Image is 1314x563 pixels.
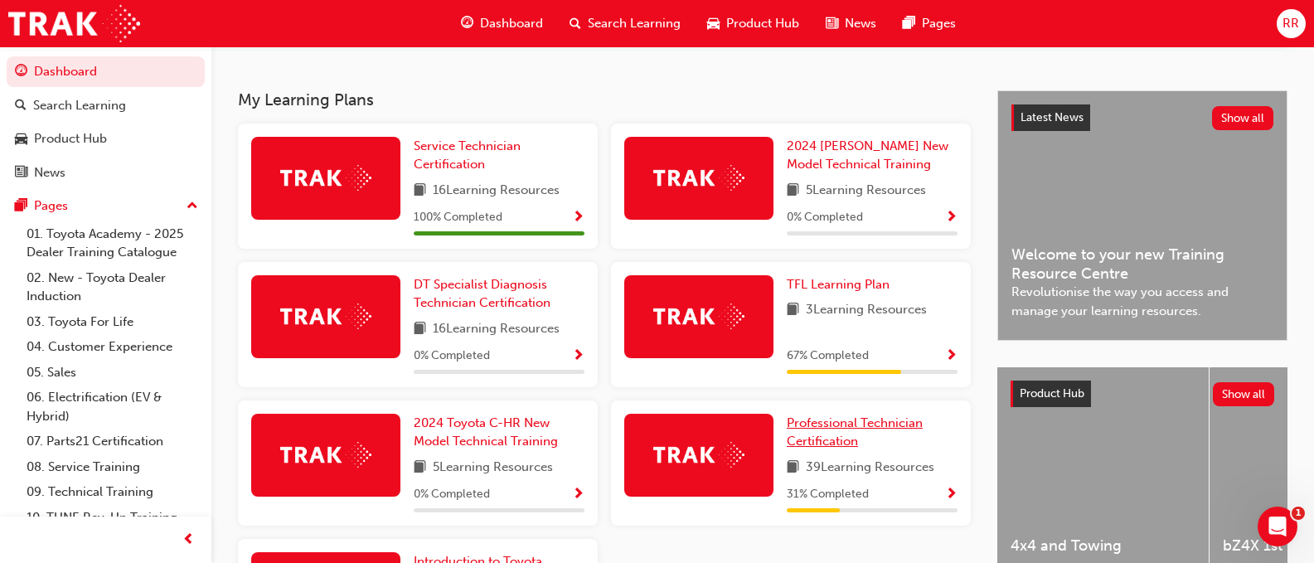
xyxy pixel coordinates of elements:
[787,347,869,366] span: 67 % Completed
[20,479,205,505] a: 09. Technical Training
[280,165,371,191] img: Trak
[1011,536,1195,556] span: 4x4 and Towing
[461,13,473,34] span: guage-icon
[572,211,584,226] span: Show Progress
[1213,382,1275,406] button: Show all
[33,96,126,115] div: Search Learning
[8,5,140,42] img: Trak
[7,158,205,188] a: News
[34,129,107,148] div: Product Hub
[945,349,958,364] span: Show Progress
[414,415,558,449] span: 2024 Toyota C-HR New Model Technical Training
[556,7,694,41] a: search-iconSearch Learning
[414,275,584,313] a: DT Specialist Diagnosis Technician Certification
[20,334,205,360] a: 04. Customer Experience
[414,347,490,366] span: 0 % Completed
[20,385,205,429] a: 06. Electrification (EV & Hybrid)
[7,191,205,221] button: Pages
[922,14,956,33] span: Pages
[20,429,205,454] a: 07. Parts21 Certification
[945,346,958,366] button: Show Progress
[903,13,915,34] span: pages-icon
[414,138,521,172] span: Service Technician Certification
[7,124,205,154] a: Product Hub
[806,181,926,201] span: 5 Learning Resources
[1011,381,1274,407] a: Product HubShow all
[945,211,958,226] span: Show Progress
[787,208,863,227] span: 0 % Completed
[845,14,876,33] span: News
[433,458,553,478] span: 5 Learning Resources
[280,442,371,468] img: Trak
[20,265,205,309] a: 02. New - Toyota Dealer Induction
[572,484,584,505] button: Show Progress
[433,319,560,340] span: 16 Learning Resources
[707,13,720,34] span: car-icon
[20,454,205,480] a: 08. Service Training
[787,137,958,174] a: 2024 [PERSON_NAME] New Model Technical Training
[787,275,896,294] a: TFL Learning Plan
[726,14,799,33] span: Product Hub
[826,13,838,34] span: news-icon
[787,458,799,478] span: book-icon
[238,90,971,109] h3: My Learning Plans
[15,99,27,114] span: search-icon
[570,13,581,34] span: search-icon
[433,181,560,201] span: 16 Learning Resources
[997,90,1287,341] a: Latest NewsShow allWelcome to your new Training Resource CentreRevolutionise the way you access a...
[806,300,927,321] span: 3 Learning Resources
[7,53,205,191] button: DashboardSearch LearningProduct HubNews
[414,137,584,174] a: Service Technician Certification
[945,207,958,228] button: Show Progress
[1282,14,1299,33] span: RR
[448,7,556,41] a: guage-iconDashboard
[7,56,205,87] a: Dashboard
[588,14,681,33] span: Search Learning
[414,319,426,340] span: book-icon
[787,485,869,504] span: 31 % Completed
[20,505,205,531] a: 10. TUNE Rev-Up Training
[945,484,958,505] button: Show Progress
[572,346,584,366] button: Show Progress
[890,7,969,41] a: pages-iconPages
[787,277,890,292] span: TFL Learning Plan
[20,309,205,335] a: 03. Toyota For Life
[787,414,958,451] a: Professional Technician Certification
[806,458,934,478] span: 39 Learning Resources
[653,442,744,468] img: Trak
[653,165,744,191] img: Trak
[787,181,799,201] span: book-icon
[1011,104,1273,131] a: Latest NewsShow all
[572,207,584,228] button: Show Progress
[1258,507,1297,546] iframe: Intercom live chat
[787,415,923,449] span: Professional Technician Certification
[1021,110,1084,124] span: Latest News
[20,360,205,386] a: 05. Sales
[480,14,543,33] span: Dashboard
[280,303,371,329] img: Trak
[572,349,584,364] span: Show Progress
[1011,283,1273,320] span: Revolutionise the way you access and manage your learning resources.
[414,181,426,201] span: book-icon
[34,163,65,182] div: News
[414,277,550,311] span: DT Specialist Diagnosis Technician Certification
[34,197,68,216] div: Pages
[812,7,890,41] a: news-iconNews
[572,488,584,502] span: Show Progress
[1277,9,1306,38] button: RR
[414,485,490,504] span: 0 % Completed
[414,208,502,227] span: 100 % Completed
[1020,386,1084,400] span: Product Hub
[945,488,958,502] span: Show Progress
[1011,245,1273,283] span: Welcome to your new Training Resource Centre
[187,196,198,217] span: up-icon
[1212,106,1274,130] button: Show all
[653,303,744,329] img: Trak
[787,138,948,172] span: 2024 [PERSON_NAME] New Model Technical Training
[15,65,27,80] span: guage-icon
[15,166,27,181] span: news-icon
[182,530,195,551] span: prev-icon
[20,221,205,265] a: 01. Toyota Academy - 2025 Dealer Training Catalogue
